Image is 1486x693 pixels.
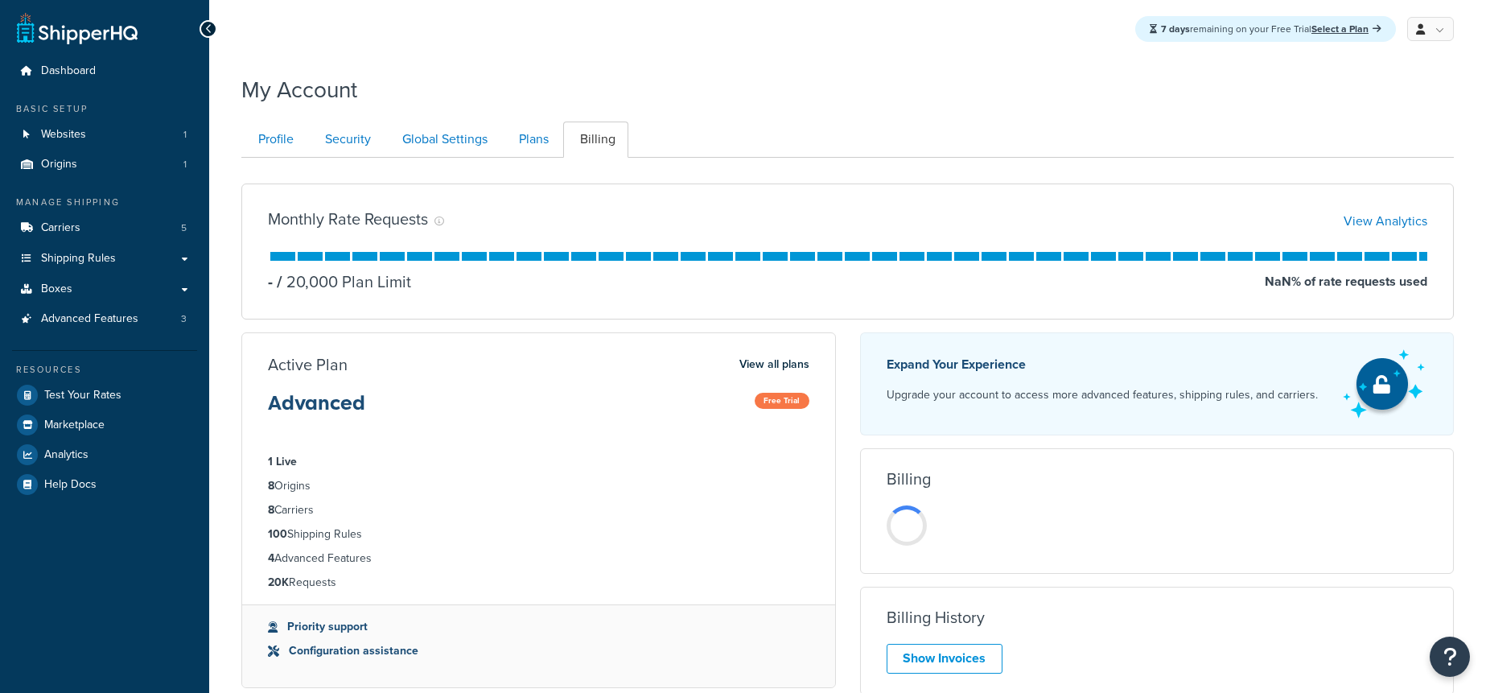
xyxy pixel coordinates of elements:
div: Basic Setup [12,102,197,116]
a: Select a Plan [1311,22,1381,36]
span: Analytics [44,448,89,462]
li: Configuration assistance [268,642,809,660]
span: Shipping Rules [41,252,116,266]
li: Origins [12,150,197,179]
span: 3 [181,312,187,326]
h3: Active Plan [268,356,348,373]
a: Advanced Features 3 [12,304,197,334]
li: Priority support [268,618,809,636]
a: Profile [241,122,307,158]
span: Help Docs [44,478,97,492]
strong: 100 [268,526,287,542]
a: Origins 1 [12,150,197,179]
li: Websites [12,120,197,150]
span: Websites [41,128,86,142]
li: Origins [268,477,809,495]
a: ShipperHQ Home [17,12,138,44]
p: 20,000 Plan Limit [273,270,411,293]
strong: 8 [268,501,274,518]
a: Global Settings [385,122,500,158]
span: Dashboard [41,64,96,78]
a: Analytics [12,440,197,469]
li: Requests [268,574,809,592]
span: Origins [41,158,77,171]
a: Websites 1 [12,120,197,150]
h3: Advanced [268,393,365,427]
span: Boxes [41,283,72,296]
a: View Analytics [1344,212,1427,230]
a: Show Invoices [887,644,1002,674]
li: Advanced Features [12,304,197,334]
a: Boxes [12,274,197,304]
span: 1 [183,158,187,171]
a: Billing [563,122,628,158]
a: Plans [502,122,562,158]
span: Test Your Rates [44,389,121,402]
a: Test Your Rates [12,381,197,410]
div: Resources [12,363,197,377]
button: Open Resource Center [1430,637,1470,677]
h3: Monthly Rate Requests [268,210,428,228]
a: Marketplace [12,410,197,439]
a: Security [308,122,384,158]
strong: 1 Live [268,453,297,470]
h3: Billing [887,470,931,488]
h1: My Account [241,74,357,105]
span: 5 [181,221,187,235]
p: - [268,270,273,293]
strong: 8 [268,477,274,494]
li: Carriers [12,213,197,243]
a: Expand Your Experience Upgrade your account to access more advanced features, shipping rules, and... [860,332,1455,435]
span: Marketplace [44,419,105,432]
li: Advanced Features [268,550,809,567]
strong: 20K [268,574,289,591]
a: Shipping Rules [12,244,197,274]
li: Carriers [268,501,809,519]
span: Advanced Features [41,312,138,326]
span: / [277,270,282,294]
div: Manage Shipping [12,196,197,209]
p: Upgrade your account to access more advanced features, shipping rules, and carriers. [887,384,1318,406]
strong: 7 days [1161,22,1190,36]
li: Shipping Rules [268,526,809,543]
span: Carriers [41,221,80,235]
a: View all plans [739,354,809,375]
strong: 4 [268,550,274,567]
div: remaining on your Free Trial [1135,16,1396,42]
p: NaN % of rate requests used [1265,270,1427,293]
h3: Billing History [887,608,985,626]
p: Expand Your Experience [887,353,1318,376]
a: Dashboard [12,56,197,86]
a: Carriers 5 [12,213,197,243]
a: Help Docs [12,470,197,499]
span: 1 [183,128,187,142]
span: Free Trial [755,393,809,409]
